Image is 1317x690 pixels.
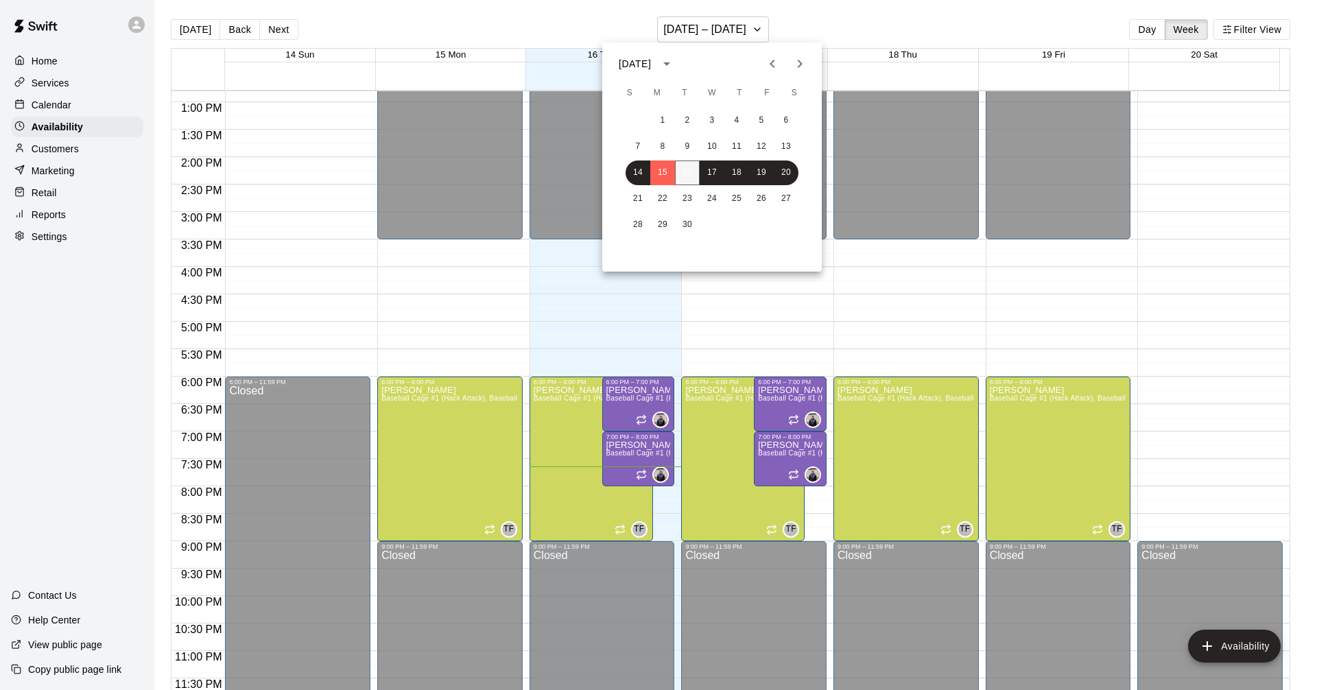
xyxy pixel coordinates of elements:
[724,187,749,211] button: 25
[650,187,675,211] button: 22
[700,160,724,185] button: 17
[727,80,752,107] span: Thursday
[786,50,814,78] button: Next month
[700,134,724,159] button: 10
[759,50,786,78] button: Previous month
[774,134,798,159] button: 13
[675,213,700,237] button: 30
[782,80,807,107] span: Saturday
[774,108,798,133] button: 6
[626,160,650,185] button: 14
[724,160,749,185] button: 18
[700,108,724,133] button: 3
[675,134,700,159] button: 9
[650,108,675,133] button: 1
[749,134,774,159] button: 12
[650,160,675,185] button: 15
[774,187,798,211] button: 27
[626,213,650,237] button: 28
[626,134,650,159] button: 7
[724,134,749,159] button: 11
[749,160,774,185] button: 19
[650,134,675,159] button: 8
[645,80,669,107] span: Monday
[774,160,798,185] button: 20
[672,80,697,107] span: Tuesday
[755,80,779,107] span: Friday
[675,160,700,185] button: 16
[626,187,650,211] button: 21
[749,187,774,211] button: 26
[619,57,651,71] div: [DATE]
[724,108,749,133] button: 4
[700,80,724,107] span: Wednesday
[700,187,724,211] button: 24
[655,52,678,75] button: calendar view is open, switch to year view
[675,187,700,211] button: 23
[617,80,642,107] span: Sunday
[675,108,700,133] button: 2
[650,213,675,237] button: 29
[749,108,774,133] button: 5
